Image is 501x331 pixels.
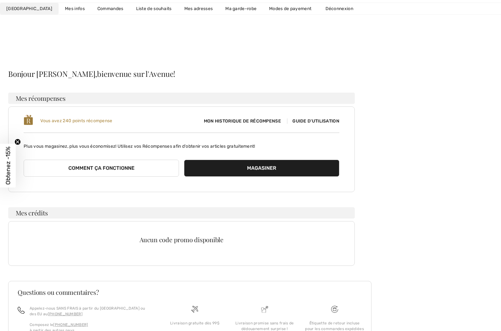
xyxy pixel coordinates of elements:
a: Modes de payement [263,3,318,14]
span: Vous avez 240 points récompense [40,118,112,123]
span: Guide d'utilisation [287,118,339,124]
h3: Mes récompenses [8,93,355,104]
img: loyalty_logo_r.svg [24,114,33,126]
a: Liste de souhaits [130,3,178,14]
span: [GEOGRAPHIC_DATA] [6,5,52,12]
button: Magasiner [184,160,339,177]
button: Close teaser [14,139,21,145]
div: Aucun code promo disponible [24,237,339,243]
img: Livraison promise sans frais de dédouanement surprise&nbsp;! [261,306,268,313]
img: Livraison gratuite dès 99$ [191,306,198,313]
span: bienvenue sur l'Avenue! [97,69,175,79]
p: Plus vous magasinez, plus vous économisez! Utilisez vos Récompenses afin d'obtenir vos articles g... [24,138,339,150]
img: call [18,307,25,314]
a: [PHONE_NUMBER] [48,312,83,316]
button: Comment ça fonctionne [24,160,179,177]
div: Livraison gratuite dès 99$ [165,320,225,326]
img: Livraison gratuite dès 99$ [331,306,338,313]
span: Mon historique de récompense [199,118,286,124]
a: Mes infos [59,3,91,14]
a: Ma garde-robe [219,3,263,14]
a: Mes adresses [178,3,219,14]
a: Commandes [91,3,130,14]
a: [PHONE_NUMBER] [53,322,88,327]
div: Bonjour [PERSON_NAME], [8,70,355,77]
span: Obtenez -15% [4,146,12,185]
p: Appelez-nous SANS FRAIS à partir du [GEOGRAPHIC_DATA] ou des EU au [30,305,152,317]
h3: Mes crédits [8,207,355,219]
a: Déconnexion [319,3,366,14]
h3: Questions ou commentaires? [18,289,362,295]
